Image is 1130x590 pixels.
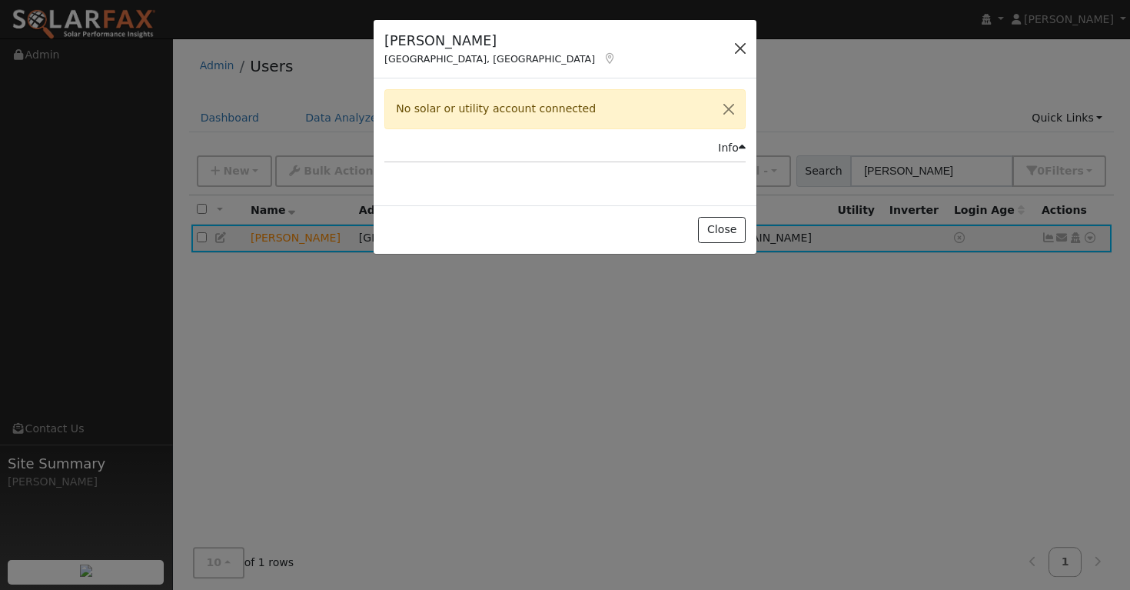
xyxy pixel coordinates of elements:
span: [GEOGRAPHIC_DATA], [GEOGRAPHIC_DATA] [384,53,595,65]
div: No solar or utility account connected [384,89,746,128]
button: Close [698,217,745,243]
button: Close [713,90,745,128]
a: Map [603,52,617,65]
div: Info [718,140,746,156]
h5: [PERSON_NAME] [384,31,617,51]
